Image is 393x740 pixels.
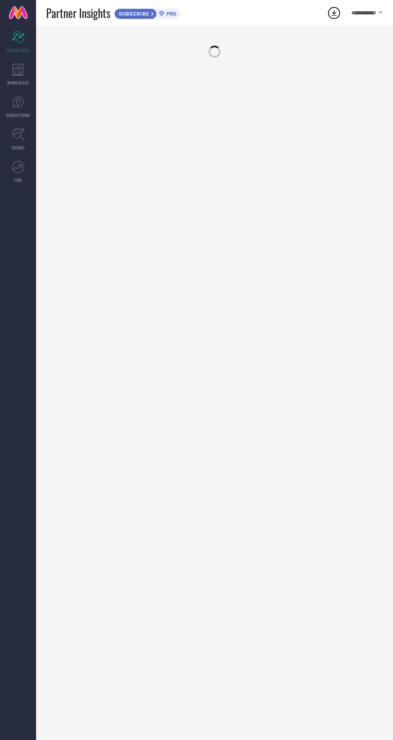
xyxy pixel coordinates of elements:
[6,47,30,53] span: SCORECARDS
[11,145,25,151] span: TRENDS
[115,11,151,17] span: SUBSCRIBE
[114,6,180,19] a: SUBSCRIBEPRO
[164,11,176,17] span: PRO
[7,80,29,86] span: WORKSPACE
[46,5,110,21] span: Partner Insights
[327,6,341,20] div: Open download list
[14,177,22,183] span: FWD
[6,112,30,118] span: SUGGESTIONS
